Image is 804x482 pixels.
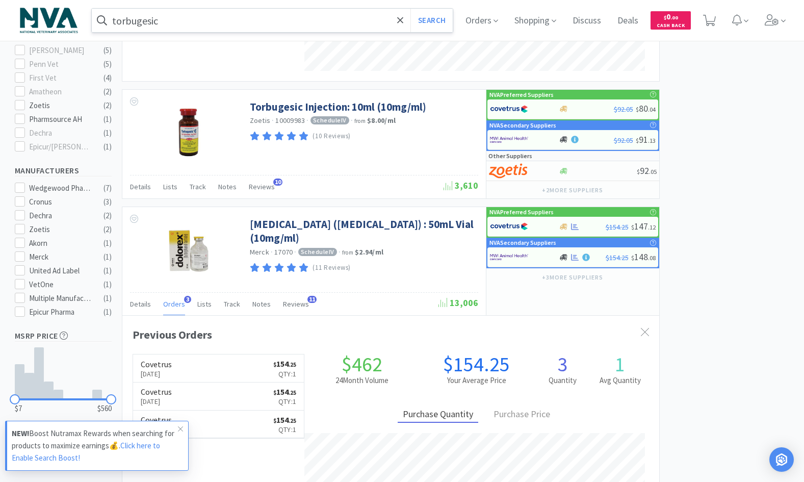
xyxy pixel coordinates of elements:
[636,134,656,145] span: 91
[537,183,608,197] button: +2more suppliers
[103,251,112,263] div: ( 1 )
[103,44,112,57] div: ( 5 )
[133,354,304,383] a: Covetrus[DATE]$154.25Qty:1
[664,14,666,21] span: $
[29,141,92,153] div: Epicur/[PERSON_NAME]
[103,127,112,139] div: ( 1 )
[103,182,112,194] div: ( 7 )
[274,247,293,257] span: 17070
[313,263,351,273] p: (11 Reviews)
[92,9,453,32] input: Search by item, sku, manufacturer, ingredient, size...
[103,86,112,98] div: ( 2 )
[489,90,554,99] p: NVA Preferred Suppliers
[489,207,554,217] p: NVA Preferred Suppliers
[130,182,151,191] span: Details
[29,265,92,277] div: United Ad Label
[273,359,296,369] span: 154
[304,374,419,387] h2: 24 Month Volume
[271,247,273,257] span: ·
[29,86,92,98] div: Amatheon
[133,383,304,411] a: Covetrus[DATE]$154.25Qty:1
[339,247,341,257] span: ·
[133,326,649,344] div: Previous Orders
[103,72,112,84] div: ( 4 )
[103,196,112,208] div: ( 3 )
[273,417,276,424] span: $
[488,151,532,161] p: Other Suppliers
[163,299,185,309] span: Orders
[534,374,591,387] h2: Quantity
[29,292,92,305] div: Multiple Manufacturers
[606,222,629,232] span: $154.25
[649,168,657,175] span: . 05
[273,179,282,186] span: 10
[12,427,178,464] p: Boost Nutramax Rewards when searching for products to maximize earnings💰.
[490,219,528,234] img: 77fca1acd8b6420a9015268ca798ef17_1.png
[273,415,296,425] span: 154
[218,182,237,191] span: Notes
[637,165,657,176] span: 92
[250,116,271,125] a: Zoetis
[631,251,656,263] span: 148
[606,253,629,262] span: $154.25
[29,72,92,84] div: First Vet
[664,12,678,21] span: 0
[103,306,112,318] div: ( 1 )
[29,251,92,263] div: Merck
[648,137,656,144] span: . 13
[488,407,555,423] div: Purchase Price
[29,210,92,222] div: Dechra
[163,182,177,191] span: Lists
[29,44,92,57] div: [PERSON_NAME]
[250,100,426,114] a: Torbugesic Injection: 10ml (10mg/ml)
[614,105,633,114] span: $92.05
[651,7,691,34] a: $0.00Cash Back
[614,136,633,145] span: $92.05
[591,354,649,374] h1: 1
[103,237,112,249] div: ( 1 )
[294,247,296,257] span: ·
[490,249,528,265] img: f6b2451649754179b5b4e0c70c3f7cb0_2.png
[252,299,271,309] span: Notes
[313,131,351,142] p: (10 Reviews)
[283,299,309,309] span: Reviews
[304,354,419,374] h1: $462
[419,354,534,374] h1: $154.25
[444,180,478,191] span: 3,610
[133,411,304,439] a: Covetrus[DATE]$154.25Qty:1
[130,299,151,309] span: Details
[670,14,678,21] span: . 00
[224,299,240,309] span: Track
[155,100,222,166] img: 2696b7faca834bbea4ed7e0e7c4f139f_52620.jpeg
[250,247,269,257] a: Merck
[489,120,556,130] p: NVA Secondary Suppliers
[289,389,296,396] span: . 25
[29,306,92,318] div: Epicur Pharma
[29,99,92,112] div: Zoetis
[490,132,528,147] img: f6b2451649754179b5b4e0c70c3f7cb0_2.png
[103,223,112,236] div: ( 2 )
[438,297,478,309] span: 13,006
[636,137,639,144] span: $
[275,116,305,125] span: 10009983
[489,163,527,179] img: a673e5ab4e5e497494167fe422e9a3ab.png
[273,368,296,379] p: Qty: 1
[141,396,172,407] p: [DATE]
[15,402,22,415] span: $7
[15,330,112,342] h5: MSRP Price
[637,168,640,175] span: $
[29,237,92,249] div: Akorn
[298,248,337,256] span: Schedule IV
[419,374,534,387] h2: Your Average Price
[410,9,453,32] button: Search
[631,220,656,232] span: 147
[568,16,605,26] a: Discuss
[534,354,591,374] h1: 3
[103,58,112,70] div: ( 5 )
[636,106,639,113] span: $
[190,182,206,191] span: Track
[307,296,317,303] span: 11
[103,278,112,291] div: ( 1 )
[537,270,608,285] button: +3more suppliers
[273,387,296,397] span: 154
